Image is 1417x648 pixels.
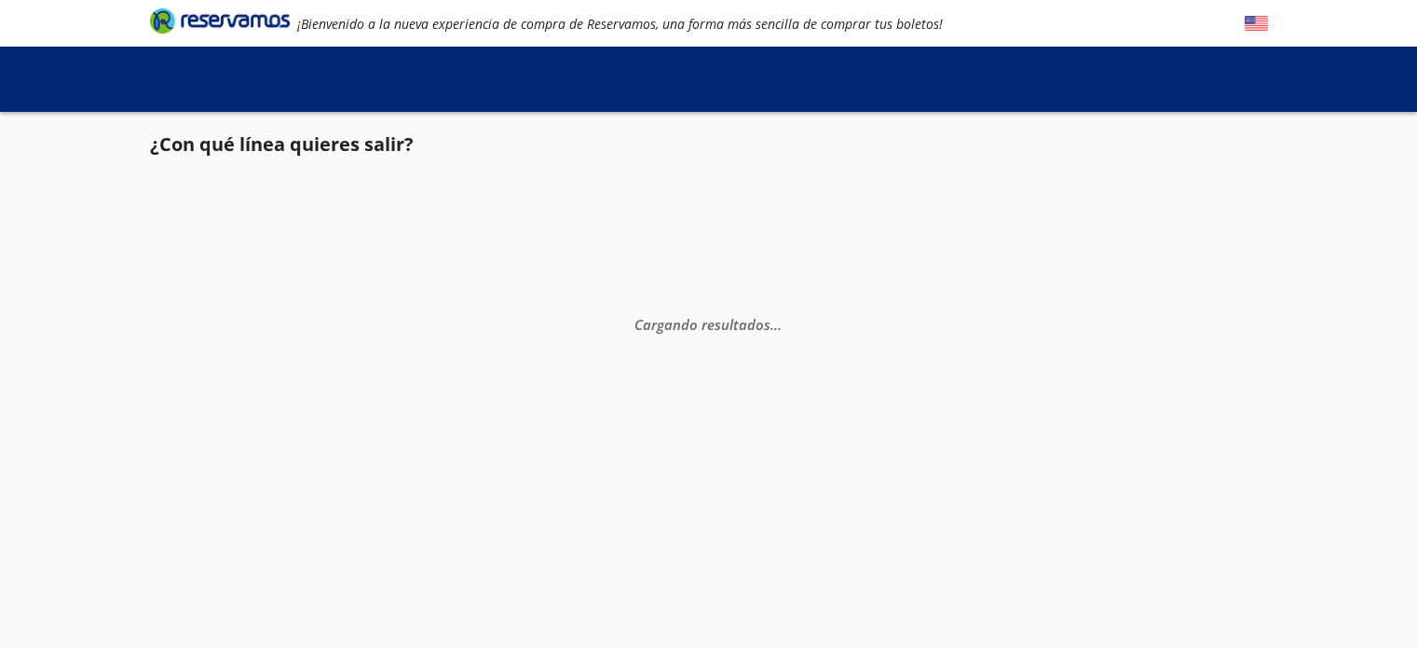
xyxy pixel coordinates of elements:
[150,7,290,40] a: Brand Logo
[774,314,778,333] span: .
[770,314,774,333] span: .
[150,131,414,159] p: ¿Con qué línea quieres salir?
[150,7,290,34] i: Brand Logo
[1245,12,1268,35] button: English
[634,314,782,333] em: Cargando resultados
[297,15,943,33] em: ¡Bienvenido a la nueva experiencia de compra de Reservamos, una forma más sencilla de comprar tus...
[778,314,782,333] span: .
